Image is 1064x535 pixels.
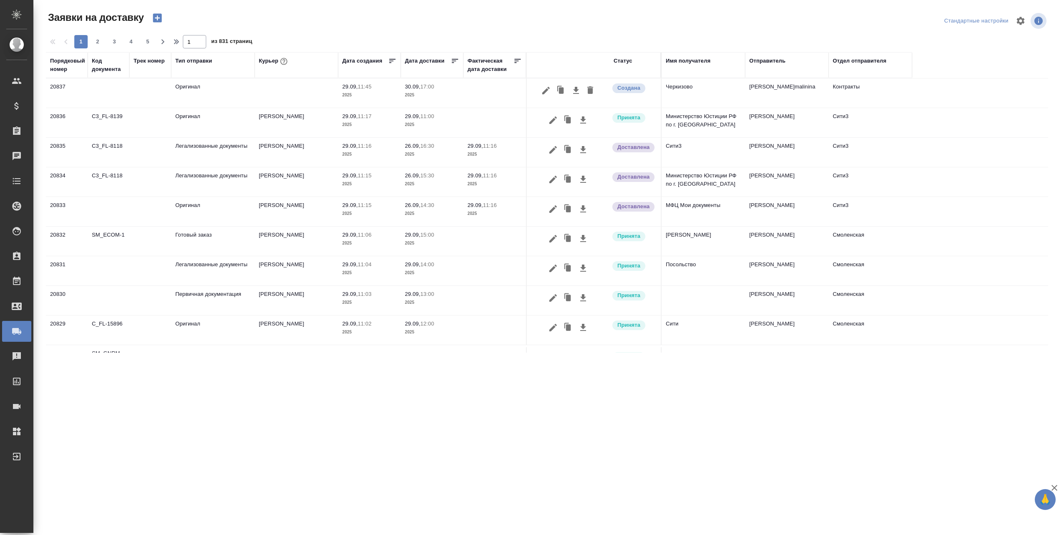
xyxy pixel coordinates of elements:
[745,167,829,197] td: [PERSON_NAME]
[278,56,289,67] button: При выборе курьера статус заявки автоматически поменяется на «Принята»
[259,56,289,67] div: Курьер
[745,108,829,137] td: [PERSON_NAME]
[342,91,397,99] p: 2025
[358,172,372,179] p: 11:15
[539,83,553,98] button: Редактировать
[46,197,88,226] td: 20833
[576,142,590,158] button: Скачать
[666,57,710,65] div: Имя получателя
[829,108,912,137] td: Сити3
[612,290,657,301] div: Курьер назначен
[829,286,912,315] td: Смоленская
[171,286,255,315] td: Первичная документация
[617,232,640,240] p: Принята
[405,180,459,188] p: 2025
[612,320,657,331] div: Курьер назначен
[662,227,745,256] td: [PERSON_NAME]
[171,108,255,137] td: Оригинал
[255,347,338,376] td: [PERSON_NAME]
[46,256,88,285] td: 20831
[420,113,434,119] p: 11:00
[405,320,420,327] p: 29.09,
[255,315,338,345] td: [PERSON_NAME]
[560,231,576,247] button: Клонировать
[483,202,497,208] p: 11:16
[342,83,358,90] p: 29.09,
[342,172,358,179] p: 29.09,
[612,260,657,272] div: Курьер назначен
[405,291,420,297] p: 29.09,
[405,328,459,336] p: 2025
[829,167,912,197] td: Сити3
[342,143,358,149] p: 29.09,
[405,298,459,307] p: 2025
[745,138,829,167] td: [PERSON_NAME]
[405,261,420,267] p: 29.09,
[617,202,650,211] p: Доставлена
[662,78,745,108] td: Черкизово
[342,352,358,358] p: 29.09,
[829,227,912,256] td: Смоленская
[342,209,397,218] p: 2025
[405,202,420,208] p: 26.09,
[342,291,358,297] p: 29.09,
[342,57,382,65] div: Дата создания
[46,138,88,167] td: 20835
[405,352,420,358] p: 29.09,
[576,172,590,187] button: Скачать
[745,347,829,376] td: [PERSON_NAME]
[560,201,576,217] button: Клонировать
[405,209,459,218] p: 2025
[546,351,560,367] button: Редактировать
[749,57,786,65] div: Отправитель
[147,11,167,25] button: Создать
[662,108,745,137] td: Министерство Юстиции РФ по г. [GEOGRAPHIC_DATA]
[617,262,640,270] p: Принята
[171,227,255,256] td: Готовый заказ
[405,91,459,99] p: 2025
[420,83,434,90] p: 17:00
[583,83,597,98] button: Удалить
[50,57,85,73] div: Порядковый номер
[829,347,912,376] td: Смоленская
[358,202,372,208] p: 11:15
[560,112,576,128] button: Клонировать
[829,78,912,108] td: Контракты
[342,121,397,129] p: 2025
[405,232,420,238] p: 29.09,
[342,202,358,208] p: 29.09,
[546,320,560,336] button: Редактировать
[576,320,590,336] button: Скачать
[560,172,576,187] button: Клонировать
[662,347,745,376] td: [PERSON_NAME]
[255,197,338,226] td: [PERSON_NAME]
[617,321,640,329] p: Принята
[420,352,434,358] p: 11:30
[420,291,434,297] p: 13:00
[358,352,372,358] p: 11:02
[617,114,640,122] p: Принята
[468,143,483,149] p: 29.09,
[88,108,129,137] td: C3_FL-8139
[88,167,129,197] td: C3_FL-8118
[141,35,154,48] button: 5
[255,138,338,167] td: [PERSON_NAME]
[141,38,154,46] span: 5
[468,180,522,188] p: 2025
[576,351,590,367] button: Скачать
[560,351,576,367] button: Клонировать
[612,112,657,124] div: Курьер назначен
[546,142,560,158] button: Редактировать
[46,347,88,376] td: 20828
[405,113,420,119] p: 29.09,
[420,202,434,208] p: 14:30
[358,232,372,238] p: 11:06
[342,180,397,188] p: 2025
[662,167,745,197] td: Министерство Юстиции РФ по г. [GEOGRAPHIC_DATA]
[468,150,522,159] p: 2025
[211,36,252,48] span: из 831 страниц
[358,291,372,297] p: 11:03
[1038,491,1052,508] span: 🙏
[88,315,129,345] td: C_FL-15896
[46,315,88,345] td: 20829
